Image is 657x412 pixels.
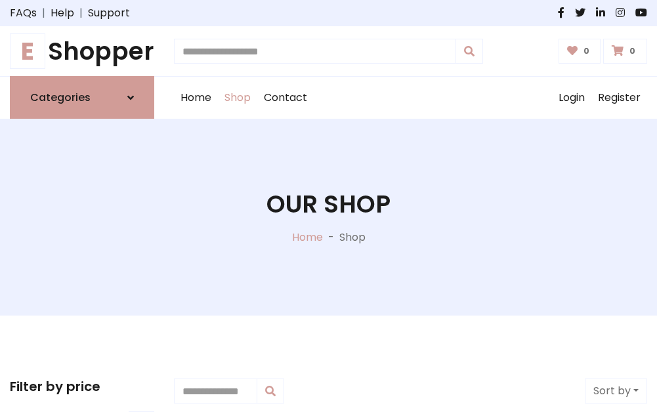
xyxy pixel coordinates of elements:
h1: Our Shop [266,190,391,218]
span: | [74,5,88,21]
span: | [37,5,51,21]
span: E [10,33,45,69]
a: Home [292,230,323,245]
a: FAQs [10,5,37,21]
h6: Categories [30,91,91,104]
button: Sort by [585,379,647,403]
h5: Filter by price [10,379,154,394]
a: Register [591,77,647,119]
p: Shop [339,230,366,245]
a: EShopper [10,37,154,66]
a: Login [552,77,591,119]
a: Help [51,5,74,21]
span: 0 [580,45,593,57]
a: Support [88,5,130,21]
p: - [323,230,339,245]
a: Contact [257,77,314,119]
h1: Shopper [10,37,154,66]
a: 0 [603,39,647,64]
a: Shop [218,77,257,119]
span: 0 [626,45,639,57]
a: 0 [559,39,601,64]
a: Categories [10,76,154,119]
a: Home [174,77,218,119]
